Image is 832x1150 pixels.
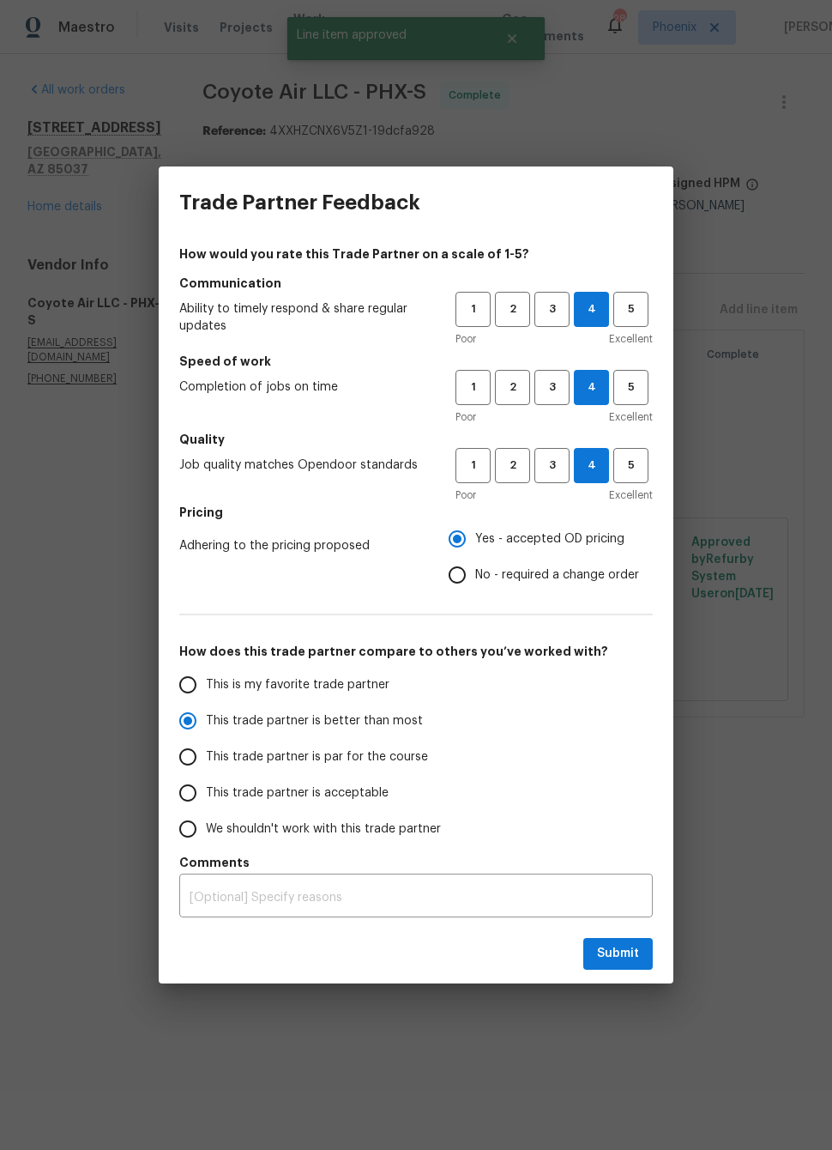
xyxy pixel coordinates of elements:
[495,448,530,483] button: 2
[475,530,624,548] span: Yes - accepted OD pricing
[497,300,528,319] span: 2
[609,487,653,504] span: Excellent
[583,938,653,970] button: Submit
[206,748,428,766] span: This trade partner is par for the course
[179,300,428,335] span: Ability to timely respond & share regular updates
[497,456,528,475] span: 2
[206,820,441,838] span: We shouldn't work with this trade partner
[497,378,528,397] span: 2
[534,370,570,405] button: 3
[475,566,639,584] span: No - required a change order
[179,667,653,847] div: How does this trade partner compare to others you’ve worked with?
[179,537,421,554] span: Adhering to the pricing proposed
[609,409,653,426] span: Excellent
[455,370,491,405] button: 1
[179,504,653,521] h5: Pricing
[455,292,491,327] button: 1
[613,448,648,483] button: 5
[457,456,489,475] span: 1
[455,409,476,426] span: Poor
[615,378,647,397] span: 5
[536,456,568,475] span: 3
[206,712,423,730] span: This trade partner is better than most
[597,943,639,965] span: Submit
[534,448,570,483] button: 3
[613,370,648,405] button: 5
[206,784,389,802] span: This trade partner is acceptable
[575,378,608,397] span: 4
[179,378,428,396] span: Completion of jobs on time
[179,457,428,474] span: Job quality matches Opendoor standards
[455,330,476,348] span: Poor
[536,378,568,397] span: 3
[179,245,653,263] h4: How would you rate this Trade Partner on a scale of 1-5?
[575,300,608,319] span: 4
[495,292,530,327] button: 2
[179,854,653,871] h5: Comments
[179,191,420,215] h3: Trade Partner Feedback
[455,448,491,483] button: 1
[574,448,609,483] button: 4
[615,300,647,319] span: 5
[609,330,653,348] span: Excellent
[495,370,530,405] button: 2
[179,275,653,292] h5: Communication
[534,292,570,327] button: 3
[179,431,653,448] h5: Quality
[575,456,608,475] span: 4
[457,300,489,319] span: 1
[536,300,568,319] span: 3
[449,521,653,593] div: Pricing
[179,643,653,660] h5: How does this trade partner compare to others you’ve worked with?
[206,676,389,694] span: This is my favorite trade partner
[613,292,648,327] button: 5
[457,378,489,397] span: 1
[574,370,609,405] button: 4
[574,292,609,327] button: 4
[179,353,653,370] h5: Speed of work
[615,456,647,475] span: 5
[455,487,476,504] span: Poor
